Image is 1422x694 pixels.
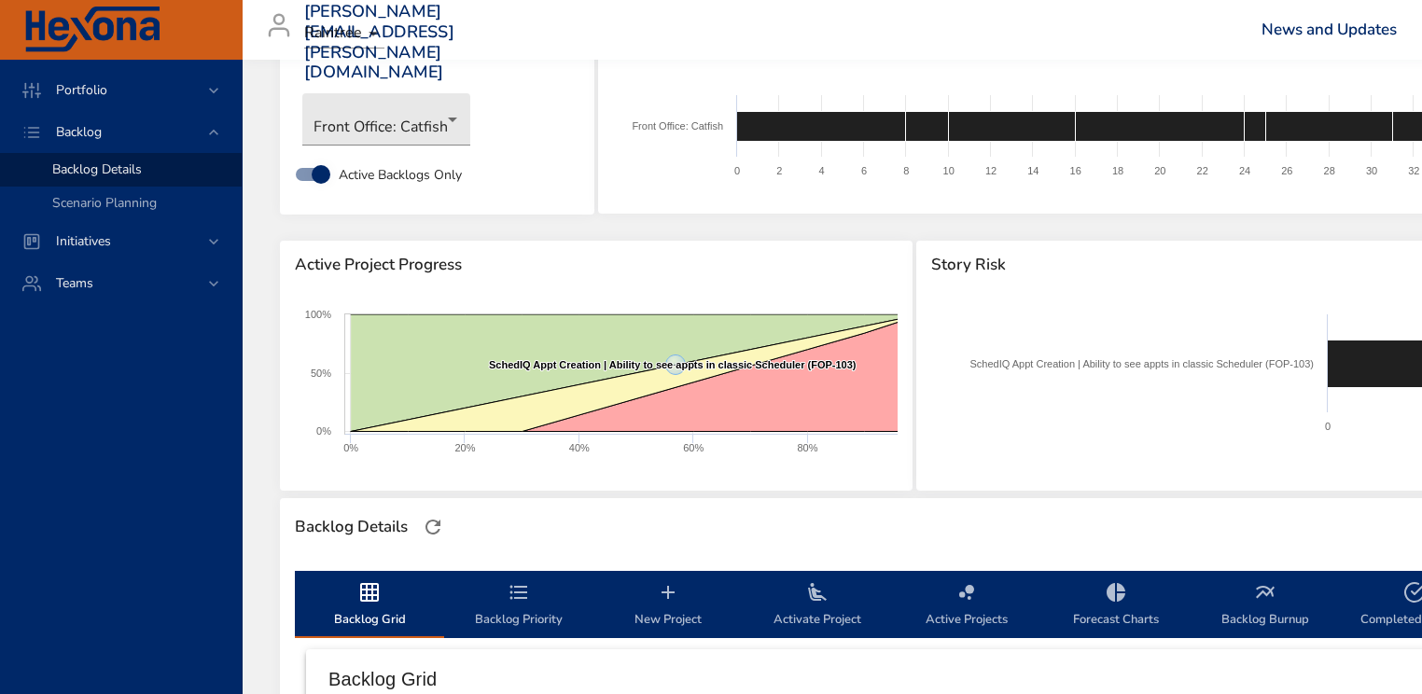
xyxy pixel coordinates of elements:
[861,165,867,176] text: 6
[304,2,454,82] h3: [PERSON_NAME][EMAIL_ADDRESS][PERSON_NAME][DOMAIN_NAME]
[52,160,142,178] span: Backlog Details
[302,93,470,146] div: Front Office: Catfish
[734,165,740,176] text: 0
[632,120,723,132] text: Front Office: Catfish
[903,165,909,176] text: 8
[295,256,898,274] span: Active Project Progress
[52,194,157,212] span: Scenario Planning
[818,165,824,176] text: 4
[1325,421,1331,432] text: 0
[1196,165,1207,176] text: 22
[1154,165,1165,176] text: 20
[1366,165,1377,176] text: 30
[419,513,447,541] button: Refresh Page
[41,232,126,250] span: Initiatives
[305,309,331,320] text: 100%
[1027,165,1039,176] text: 14
[304,19,384,49] div: Raintree
[1323,165,1334,176] text: 28
[289,512,413,542] div: Backlog Details
[942,165,954,176] text: 10
[985,165,997,176] text: 12
[1239,165,1250,176] text: 24
[569,442,590,453] text: 40%
[489,359,857,370] text: SchedIQ Appt Creation | Ability to see appts in classic Scheduler (FOP-103)
[1408,165,1419,176] text: 32
[605,581,732,631] span: New Project
[1112,165,1123,176] text: 18
[683,442,704,453] text: 60%
[776,165,782,176] text: 2
[454,442,475,453] text: 20%
[343,442,358,453] text: 0%
[798,442,818,453] text: 80%
[754,581,881,631] span: Activate Project
[1053,581,1179,631] span: Forecast Charts
[1262,19,1397,40] a: News and Updates
[969,358,1313,369] text: SchedIQ Appt Creation | Ability to see appts in classic Scheduler (FOP-103)
[306,581,433,631] span: Backlog Grid
[22,7,162,53] img: Hexona
[1202,581,1329,631] span: Backlog Burnup
[316,425,331,437] text: 0%
[41,274,108,292] span: Teams
[311,368,331,379] text: 50%
[41,123,117,141] span: Backlog
[41,81,122,99] span: Portfolio
[903,581,1030,631] span: Active Projects
[1069,165,1080,176] text: 16
[455,581,582,631] span: Backlog Priority
[339,165,462,185] span: Active Backlogs Only
[1281,165,1292,176] text: 26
